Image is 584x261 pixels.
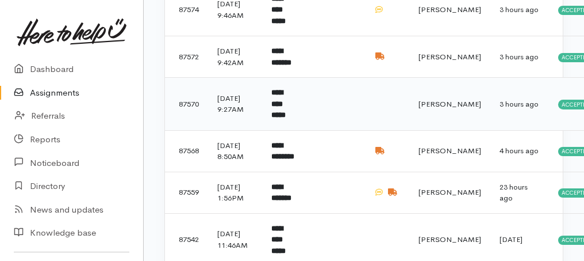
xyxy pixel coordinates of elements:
time: 3 hours ago [500,52,539,62]
td: 87559 [165,172,208,213]
td: [DATE] 1:56PM [208,172,262,213]
td: [DATE] 8:50AM [208,130,262,172]
time: 3 hours ago [500,99,539,109]
td: 87570 [165,78,208,131]
time: 3 hours ago [500,5,539,14]
td: [DATE] 9:27AM [208,78,262,131]
td: 87568 [165,130,208,172]
span: [PERSON_NAME] [418,52,481,62]
span: [PERSON_NAME] [418,187,481,197]
time: [DATE] [500,234,522,244]
span: [PERSON_NAME] [418,5,481,14]
td: [DATE] 9:42AM [208,36,262,78]
time: 4 hours ago [500,146,539,156]
span: [PERSON_NAME] [418,234,481,244]
td: 87572 [165,36,208,78]
span: [PERSON_NAME] [418,146,481,156]
time: 23 hours ago [500,182,528,203]
span: [PERSON_NAME] [418,99,481,109]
